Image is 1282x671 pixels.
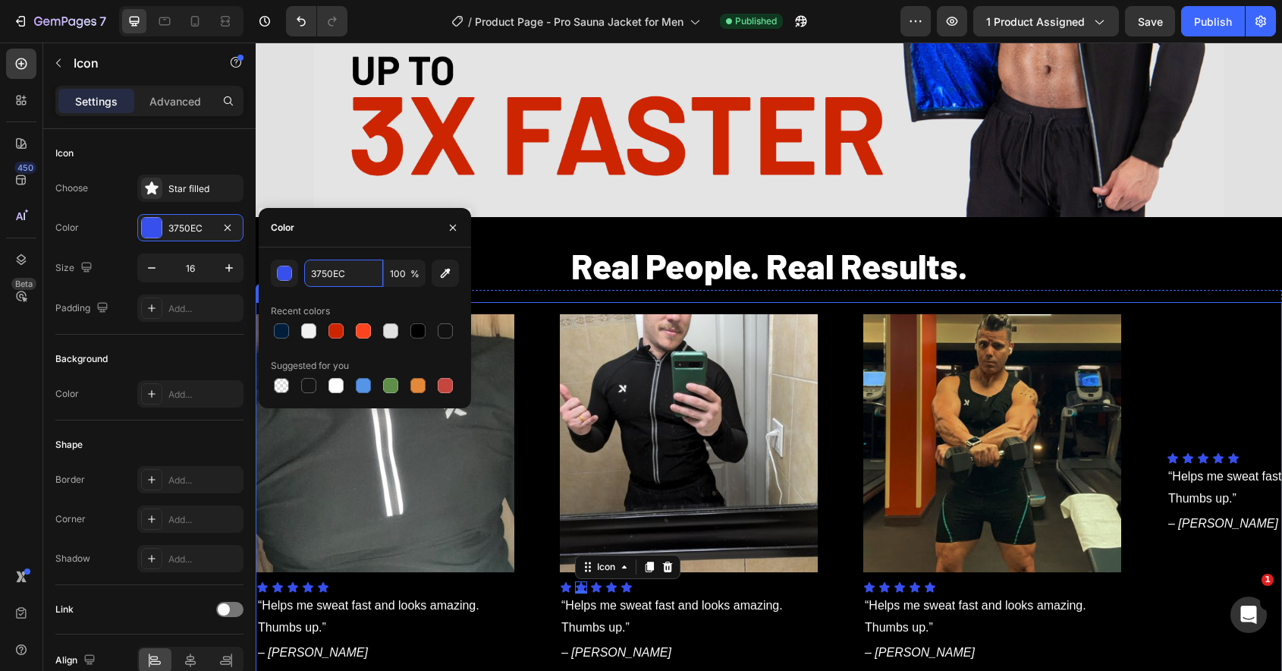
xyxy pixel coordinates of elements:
[55,352,108,366] div: Background
[304,260,383,287] input: Eg: FFFFFF
[1230,597,1267,633] iframe: Intercom live chat
[1262,574,1274,586] span: 1
[271,221,294,235] div: Color
[986,14,1085,30] span: 1 product assigned
[55,146,74,160] div: Icon
[149,93,201,109] p: Advanced
[1138,15,1163,28] span: Save
[55,603,74,616] div: Link
[306,553,561,597] p: “Helps me sweat fast and looks amazing. Thumbs up.”
[271,359,349,373] div: Suggested for you
[410,267,419,281] span: %
[735,14,777,28] span: Published
[55,221,79,235] div: Color
[55,438,83,452] div: Shape
[475,14,683,30] span: Product Page - Pro Sauna Jacket for Men
[75,93,118,109] p: Settings
[304,272,562,530] img: gempages_577880171097359036-8728edc5-f7e7-4915-b0a4-1aef6e6d1772.jpg
[55,181,88,195] div: Choose
[168,553,240,566] div: Add...
[913,424,1167,468] p: “Helps me sweat fast and looks amazing. Thumbs up.”
[55,512,86,526] div: Corner
[608,272,866,530] img: gempages_577880171097359036-a238a9f1-e71b-4900-976e-f228709c42e1.jpg
[74,54,203,72] p: Icon
[168,302,240,316] div: Add...
[609,553,864,597] p: “Helps me sweat fast and looks amazing. Thumbs up.”
[973,6,1119,36] button: 1 product assigned
[55,298,112,319] div: Padding
[1194,14,1232,30] div: Publish
[55,552,90,565] div: Shadow
[55,387,79,401] div: Color
[6,6,113,36] button: 7
[14,162,36,174] div: 450
[55,473,85,487] div: Border
[99,12,106,30] p: 7
[168,388,240,402] div: Add...
[286,6,347,36] div: Undo/Redo
[168,182,240,196] div: Star filled
[468,14,472,30] span: /
[168,513,240,527] div: Add...
[168,222,212,235] div: 3750EC
[256,43,1282,671] iframe: Design area
[913,471,1167,493] p: – [PERSON_NAME]
[55,651,99,671] div: Align
[168,474,240,487] div: Add...
[609,600,864,622] p: – [PERSON_NAME]
[11,278,36,290] div: Beta
[271,304,330,318] div: Recent colors
[306,600,561,622] p: – [PERSON_NAME]
[3,244,48,257] div: Marquee
[1125,6,1175,36] button: Save
[1181,6,1245,36] button: Publish
[55,258,96,279] div: Size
